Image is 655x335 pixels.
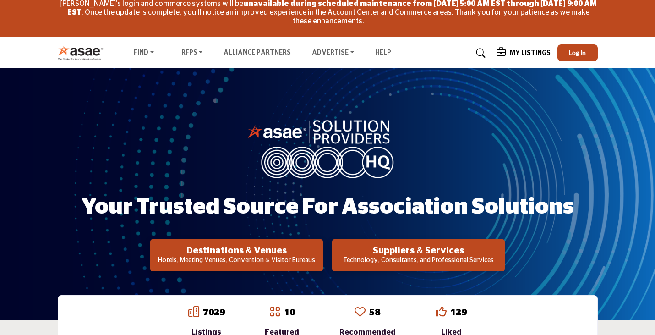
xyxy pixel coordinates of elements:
[335,256,502,265] p: Technology, Consultants, and Professional Services
[510,49,551,57] h5: My Listings
[203,308,225,317] a: 7029
[269,306,280,319] a: Go to Featured
[150,239,323,271] button: Destinations & Venues Hotels, Meeting Venues, Convention & Visitor Bureaus
[247,118,408,178] img: image
[569,49,586,56] span: Log In
[450,308,467,317] a: 129
[82,193,574,221] h1: Your Trusted Source for Association Solutions
[332,239,505,271] button: Suppliers & Services Technology, Consultants, and Professional Services
[153,245,320,256] h2: Destinations & Venues
[355,306,366,319] a: Go to Recommended
[467,46,491,60] a: Search
[557,44,598,61] button: Log In
[497,48,551,59] div: My Listings
[153,256,320,265] p: Hotels, Meeting Venues, Convention & Visitor Bureaus
[284,308,295,317] a: 10
[375,49,391,56] a: Help
[127,47,160,60] a: Find
[58,45,109,60] img: Site Logo
[369,308,380,317] a: 58
[175,47,209,60] a: RFPs
[436,306,447,317] i: Go to Liked
[335,245,502,256] h2: Suppliers & Services
[306,47,360,60] a: Advertise
[224,49,291,56] a: Alliance Partners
